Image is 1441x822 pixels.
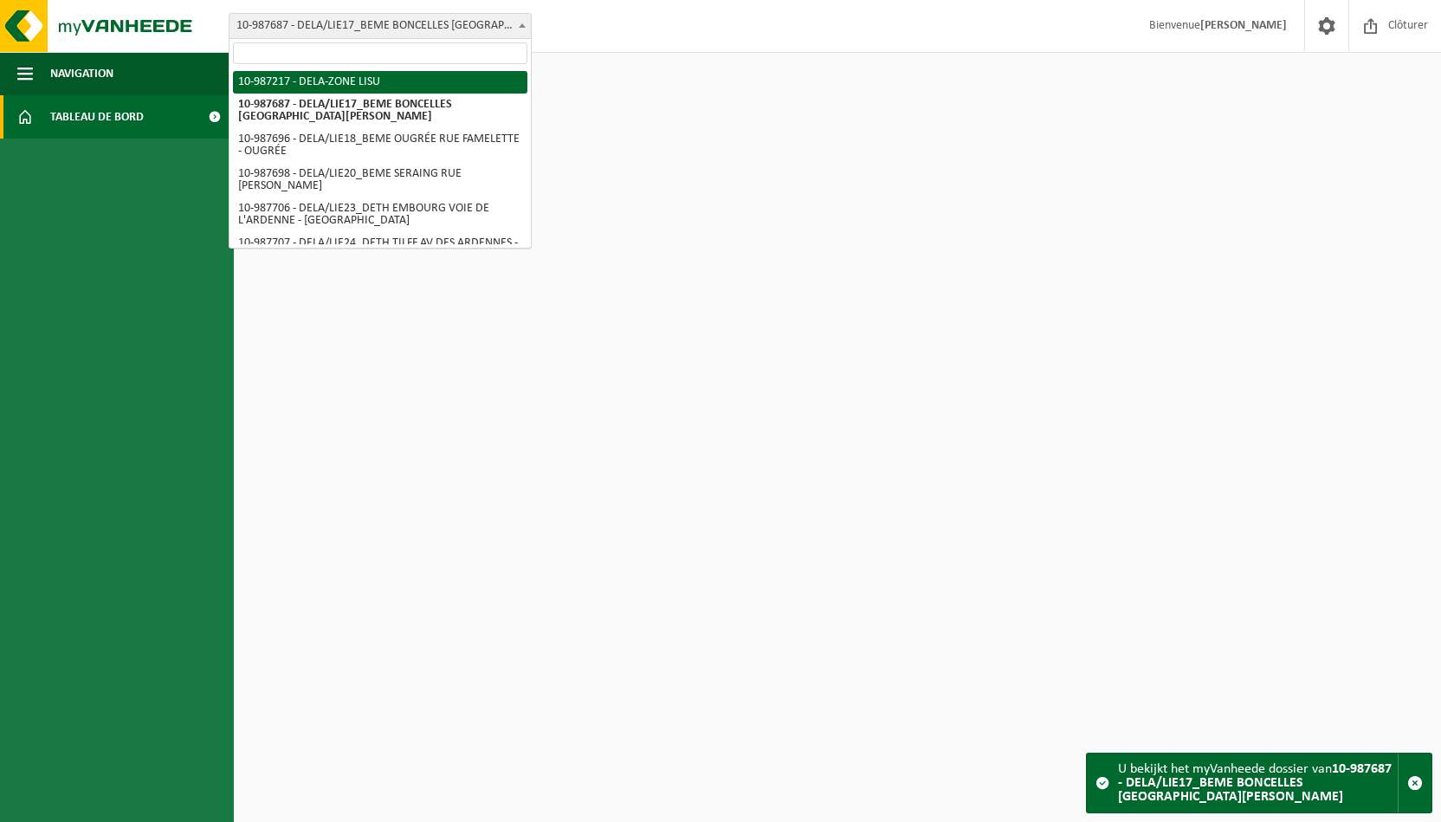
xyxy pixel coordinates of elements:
[229,13,532,39] span: 10-987687 - DELA/LIE17_BEME BONCELLES RUE REINE ASTRID - BONCELLES
[1118,762,1392,804] strong: 10-987687 - DELA/LIE17_BEME BONCELLES [GEOGRAPHIC_DATA][PERSON_NAME]
[233,71,527,94] li: 10-987217 - DELA-ZONE LISU
[233,128,527,163] li: 10-987696 - DELA/LIE18_BEME OUGRÉE RUE FAMELETTE - OUGRÉE
[1118,754,1398,812] div: U bekijkt het myVanheede dossier van
[233,232,527,267] li: 10-987707 - DELA/LIE24_DETH TILFF AV DES ARDENNES - TILFF
[50,52,113,95] span: Navigation
[233,94,527,128] li: 10-987687 - DELA/LIE17_BEME BONCELLES [GEOGRAPHIC_DATA][PERSON_NAME]
[1200,19,1287,32] strong: [PERSON_NAME]
[233,163,527,197] li: 10-987698 - DELA/LIE20_BEME SERAING RUE [PERSON_NAME]
[229,14,531,38] span: 10-987687 - DELA/LIE17_BEME BONCELLES RUE REINE ASTRID - BONCELLES
[233,197,527,232] li: 10-987706 - DELA/LIE23_DETH EMBOURG VOIE DE L'ARDENNE - [GEOGRAPHIC_DATA]
[50,95,144,139] span: Tableau de bord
